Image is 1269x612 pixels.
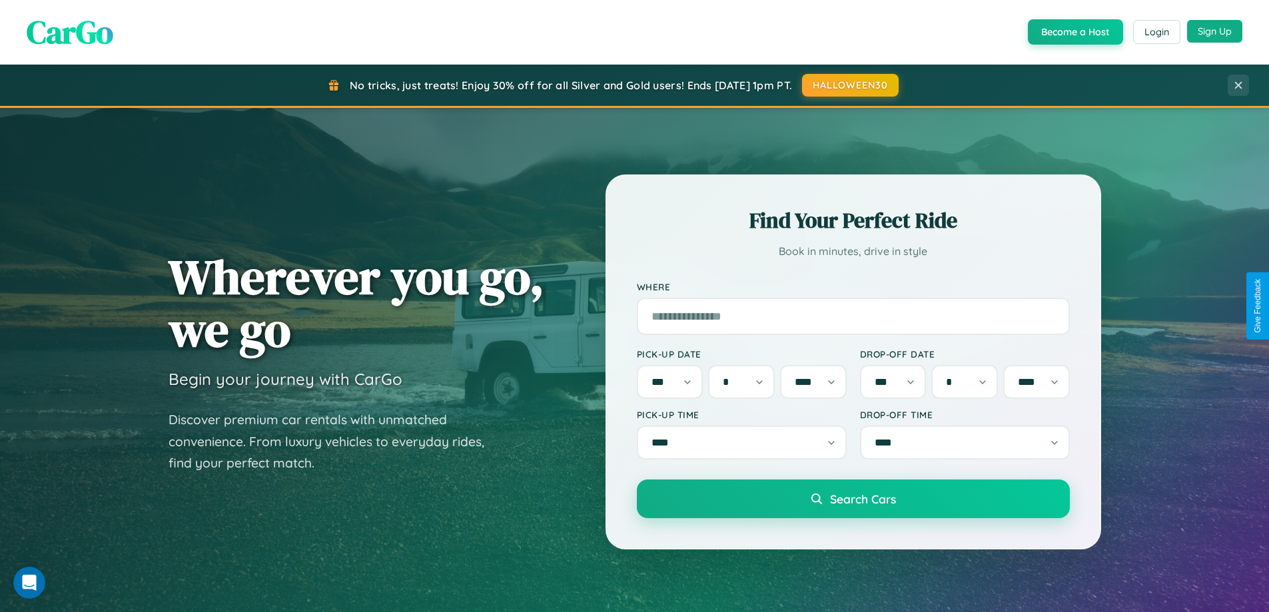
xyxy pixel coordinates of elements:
button: Sign Up [1187,20,1242,43]
iframe: Intercom live chat [13,567,45,599]
button: Search Cars [637,479,1070,518]
button: Login [1133,20,1180,44]
p: Discover premium car rentals with unmatched convenience. From luxury vehicles to everyday rides, ... [169,409,502,474]
span: CarGo [27,10,113,54]
label: Pick-up Time [637,409,847,420]
button: HALLOWEEN30 [802,74,899,97]
h1: Wherever you go, we go [169,250,544,356]
p: Book in minutes, drive in style [637,242,1070,261]
h2: Find Your Perfect Ride [637,206,1070,235]
div: Give Feedback [1253,279,1262,333]
label: Where [637,281,1070,292]
span: No tricks, just treats! Enjoy 30% off for all Silver and Gold users! Ends [DATE] 1pm PT. [350,79,792,92]
h3: Begin your journey with CarGo [169,369,402,389]
label: Drop-off Date [860,348,1070,360]
label: Drop-off Time [860,409,1070,420]
label: Pick-up Date [637,348,847,360]
span: Search Cars [830,491,896,506]
button: Become a Host [1028,19,1123,45]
